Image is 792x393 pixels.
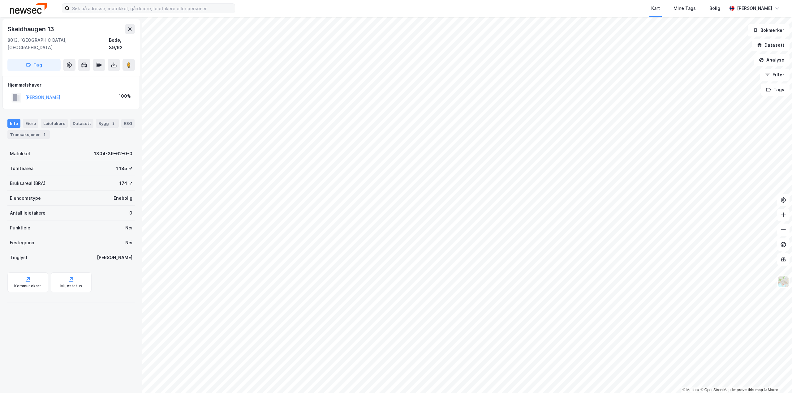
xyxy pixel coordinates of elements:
div: 100% [119,92,131,100]
div: Miljøstatus [60,284,82,288]
div: 1 [41,131,47,138]
div: Eiendomstype [10,194,41,202]
div: [PERSON_NAME] [97,254,132,261]
a: Improve this map [732,388,763,392]
div: Nei [125,239,132,246]
div: Enebolig [114,194,132,202]
div: Bolig [709,5,720,12]
div: 8013, [GEOGRAPHIC_DATA], [GEOGRAPHIC_DATA] [7,36,109,51]
div: Eiere [23,119,38,128]
div: Mine Tags [674,5,696,12]
div: Festegrunn [10,239,34,246]
div: 2 [110,120,116,126]
div: Kart [651,5,660,12]
div: Skeidhaugen 13 [7,24,55,34]
div: 174 ㎡ [119,180,132,187]
div: 1804-39-62-0-0 [94,150,132,157]
button: Bokmerker [748,24,790,36]
img: Z [777,276,789,288]
button: Filter [760,69,790,81]
div: Nei [125,224,132,232]
div: Leietakere [41,119,68,128]
div: Info [7,119,20,128]
div: Matrikkel [10,150,30,157]
button: Tags [761,83,790,96]
div: ESG [121,119,135,128]
div: Hjemmelshaver [8,81,135,89]
div: Bruksareal (BRA) [10,180,45,187]
iframe: Chat Widget [761,363,792,393]
div: Transaksjoner [7,130,50,139]
a: OpenStreetMap [701,388,731,392]
button: Datasett [752,39,790,51]
a: Mapbox [682,388,699,392]
div: Antall leietakere [10,209,45,217]
div: Tinglyst [10,254,28,261]
div: Bygg [96,119,119,128]
button: Tag [7,59,61,71]
div: 1 185 ㎡ [116,165,132,172]
div: Kontrollprogram for chat [761,363,792,393]
button: Analyse [754,54,790,66]
div: Kommunekart [14,284,41,288]
img: newsec-logo.f6e21ccffca1b3a03d2d.png [10,3,47,14]
div: Punktleie [10,224,30,232]
div: 0 [129,209,132,217]
div: Datasett [70,119,93,128]
div: [PERSON_NAME] [737,5,772,12]
input: Søk på adresse, matrikkel, gårdeiere, leietakere eller personer [70,4,235,13]
div: Bodø, 39/62 [109,36,135,51]
div: Tomteareal [10,165,35,172]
